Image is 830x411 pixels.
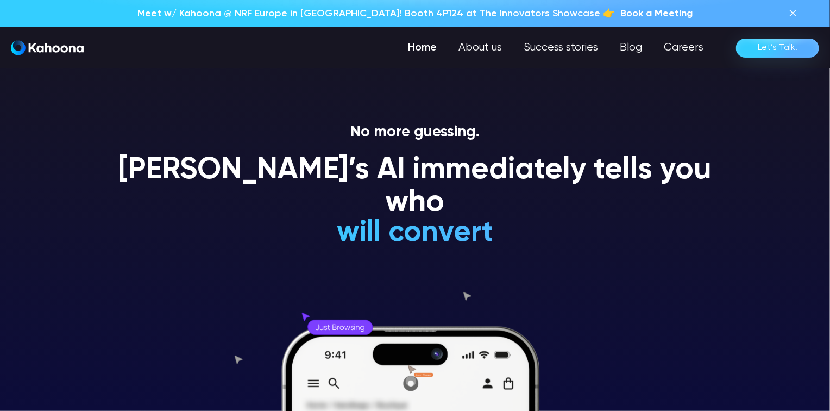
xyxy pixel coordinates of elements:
[11,40,84,55] img: Kahoona logo white
[736,39,819,58] a: Let’s Talk!
[397,37,448,59] a: Home
[448,37,513,59] a: About us
[653,37,714,59] a: Careers
[11,40,84,56] a: home
[105,123,725,142] p: No more guessing.
[620,9,693,18] span: Book a Meeting
[105,154,725,219] h1: [PERSON_NAME]’s AI immediately tells you who
[316,325,364,332] g: Just Browsing
[620,7,693,21] a: Book a Meeting
[513,37,609,59] a: Success stories
[609,37,653,59] a: Blog
[137,7,615,21] p: Meet w/ Kahoona @ NRF Europe in [GEOGRAPHIC_DATA]! Booth 4P124 at The Innovators Showcase 👉
[255,217,575,249] h1: will convert
[758,39,797,57] div: Let’s Talk!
